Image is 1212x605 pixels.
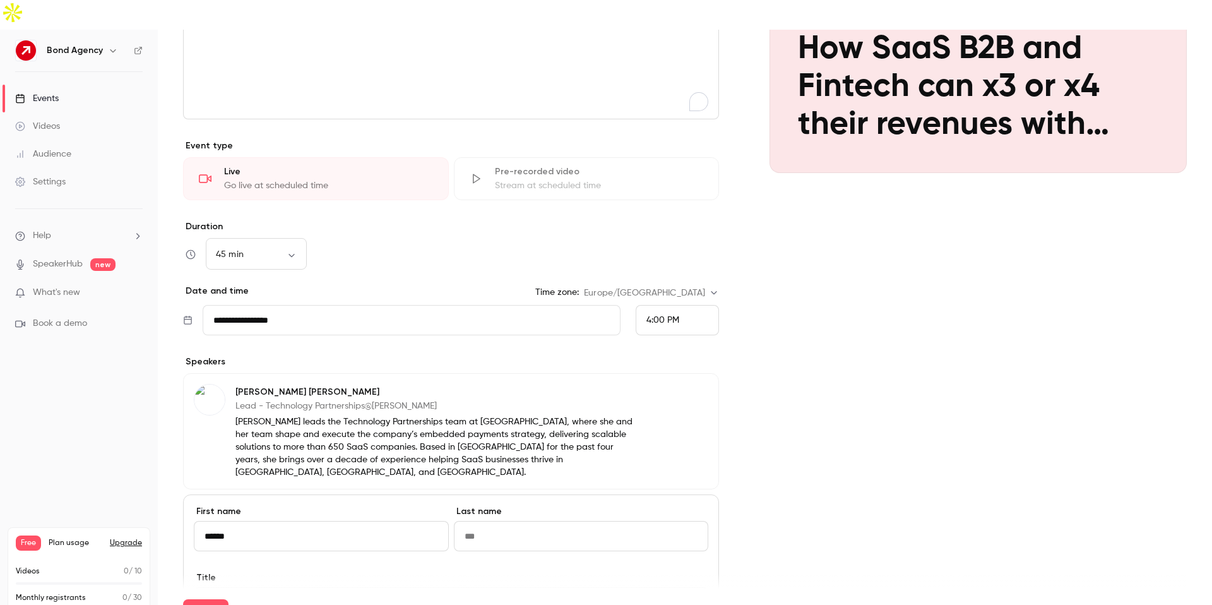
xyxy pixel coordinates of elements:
div: Go live at scheduled time [224,179,433,192]
span: Plan usage [49,538,102,548]
p: / 10 [124,566,142,577]
section: description [183,7,719,119]
span: new [90,258,116,271]
p: Lead - Technology Partnerships@[PERSON_NAME] [235,400,637,412]
label: Duration [183,220,719,233]
div: To enrich screen reader interactions, please activate Accessibility in Grammarly extension settings [184,8,718,119]
a: SpeakerHub [33,258,83,271]
div: Europe/[GEOGRAPHIC_DATA] [584,287,719,299]
span: Book a demo [33,317,87,330]
p: Speakers [183,356,719,368]
div: Gabriela Oliveira[PERSON_NAME] [PERSON_NAME]Lead - Technology Partnerships@[PERSON_NAME][PERSON_N... [183,373,719,489]
p: Monthly registrants [16,592,86,604]
p: [PERSON_NAME] leads the Technology Partnerships team at [GEOGRAPHIC_DATA], where she and her team... [235,416,637,479]
span: 0 [122,594,128,602]
div: Stream at scheduled time [495,179,704,192]
p: / 30 [122,592,142,604]
div: Pre-recorded video [495,165,704,178]
div: Live [224,165,433,178]
span: Help [33,229,51,243]
label: Title [194,572,708,584]
img: Bond Agency [16,40,36,61]
label: Time zone: [535,286,579,299]
label: First name [194,505,449,518]
div: Pre-recorded videoStream at scheduled time [454,157,720,200]
div: LiveGo live at scheduled time [183,157,449,200]
div: Events [15,92,59,105]
p: Videos [16,566,40,577]
p: [PERSON_NAME] [PERSON_NAME] [235,386,637,398]
img: Gabriela Oliveira [194,385,225,415]
span: Free [16,536,41,551]
div: editor [184,8,718,119]
div: Audience [15,148,71,160]
span: 4:00 PM [646,316,679,325]
p: Event type [183,140,719,152]
button: Upgrade [110,538,142,548]
span: 0 [124,568,129,575]
span: What's new [33,286,80,299]
div: From [636,305,719,335]
iframe: Noticeable Trigger [128,287,143,299]
div: Settings [15,176,66,188]
div: 45 min [206,248,307,261]
h6: Bond Agency [47,44,103,57]
p: Date and time [183,285,249,297]
label: Last name [454,505,709,518]
div: Videos [15,120,60,133]
li: help-dropdown-opener [15,229,143,243]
